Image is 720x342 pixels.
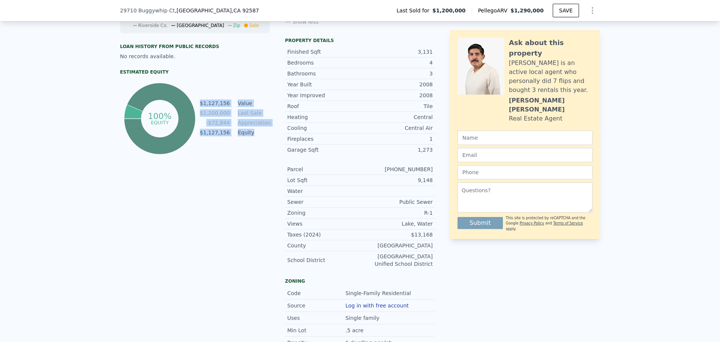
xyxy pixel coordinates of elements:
span: $1,290,000 [510,8,544,14]
a: Terms of Service [553,221,583,225]
td: Appreciation [236,119,270,127]
a: Privacy Policy [520,221,544,225]
td: $1,127,156 [199,128,230,137]
input: Email [457,148,592,162]
span: Zip [233,23,240,28]
button: Show Options [585,3,600,18]
div: Estimated Equity [120,69,270,75]
div: Central [360,113,433,121]
div: Central Air [360,124,433,132]
div: Sewer [287,198,360,206]
div: Loan history from public records [120,44,270,50]
div: 1 [360,135,433,143]
td: Last Sale [236,109,270,117]
div: Cooling [287,124,360,132]
button: Submit [457,217,503,229]
div: 3,131 [360,48,433,56]
div: Real Estate Agent [509,114,562,123]
div: 1,273 [360,146,433,154]
div: 2008 [360,92,433,99]
span: Last Sold for [397,7,433,14]
div: Single family [345,314,381,322]
div: Year Built [287,81,360,88]
td: Value [236,99,270,107]
div: R-1 [360,209,433,217]
span: Pellego ARV [478,7,511,14]
div: Parcel [287,166,360,173]
button: Log in with free account [345,303,409,309]
div: Lot Sqft [287,176,360,184]
div: Year Improved [287,92,360,99]
div: This site is protected by reCAPTCHA and the Google and apply. [506,215,592,232]
span: $1,200,000 [432,7,466,14]
input: Phone [457,165,592,179]
div: School District [287,256,360,264]
td: $1,127,156 [199,99,230,107]
div: Uses [287,314,345,322]
div: 3 [360,70,433,77]
div: Taxes (2024) [287,231,360,238]
tspan: 100% [148,111,171,121]
button: Show less [285,18,318,26]
div: Lake, Water [360,220,433,227]
input: Name [457,131,592,145]
div: Finished Sqft [287,48,360,56]
div: Min Lot [287,327,345,334]
tspan: equity [151,119,169,125]
div: No records available. [120,53,270,60]
td: $1,200,000 [199,109,230,117]
div: Zoning [287,209,360,217]
button: SAVE [553,4,579,17]
div: Tile [360,102,433,110]
div: Garage Sqft [287,146,360,154]
div: 2008 [360,81,433,88]
div: Fireplaces [287,135,360,143]
div: [PERSON_NAME] is an active local agent who personally did 7 flips and bought 3 rentals this year. [509,59,592,95]
div: 9,148 [360,176,433,184]
div: Public Sewer [360,198,433,206]
div: [PERSON_NAME] [PERSON_NAME] [509,96,592,114]
div: [GEOGRAPHIC_DATA] [360,242,433,249]
span: , CA 92587 [232,8,259,14]
div: .5 acre [345,327,365,334]
div: [PHONE_NUMBER] [360,166,433,173]
div: Bedrooms [287,59,360,66]
div: Property details [285,38,435,44]
div: Heating [287,113,360,121]
span: 29710 Buggywhip Ct [120,7,175,14]
td: Equity [236,128,270,137]
td: -$72,844 [199,119,230,127]
div: Code [287,289,345,297]
span: Riverside Co. [138,23,168,28]
div: Water [287,187,360,195]
div: County [287,242,360,249]
span: , [GEOGRAPHIC_DATA] [175,7,259,14]
div: Bathrooms [287,70,360,77]
div: Roof [287,102,360,110]
div: Single-Family Residential [345,289,412,297]
span: [GEOGRAPHIC_DATA] [177,23,224,28]
div: Source [287,302,345,309]
div: [GEOGRAPHIC_DATA] Unified School District [360,253,433,268]
div: Views [287,220,360,227]
span: Sale [249,23,259,28]
div: $13,168 [360,231,433,238]
div: Zoning [285,278,435,284]
div: 4 [360,59,433,66]
div: Ask about this property [509,38,592,59]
